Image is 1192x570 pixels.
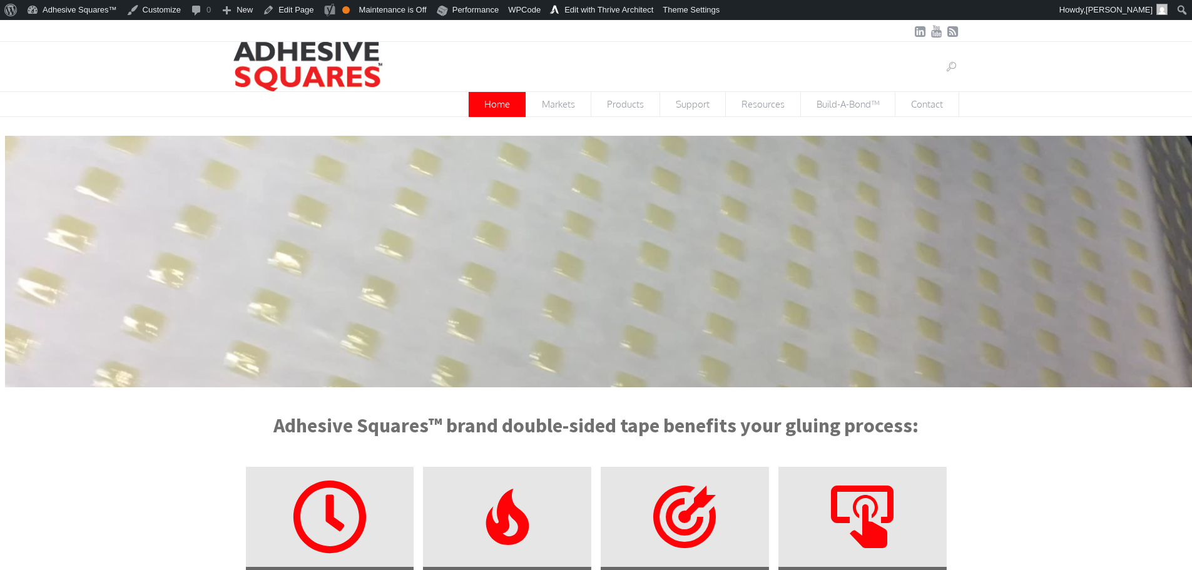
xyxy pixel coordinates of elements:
strong: Adhesive Squares™ brand double-sided tape benefits your gluing process: [273,413,919,438]
span: Build-A-Bond™ [801,92,895,116]
span: Resources [726,92,800,116]
div: OK [342,6,350,14]
span: [PERSON_NAME] [1086,5,1153,14]
span: Products [591,92,660,116]
a: Build-A-Bond™ [801,92,895,117]
img: Adhesive Squares™ [233,42,383,91]
a: YouTube [930,25,943,38]
span: Markets [526,92,591,116]
a: Home [468,92,526,117]
span: Support [660,92,725,116]
a: RSSFeed [947,25,959,38]
span: Contact [895,92,959,116]
span: Home [469,92,526,116]
a: LinkedIn [914,25,927,38]
a: Support [660,92,726,117]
